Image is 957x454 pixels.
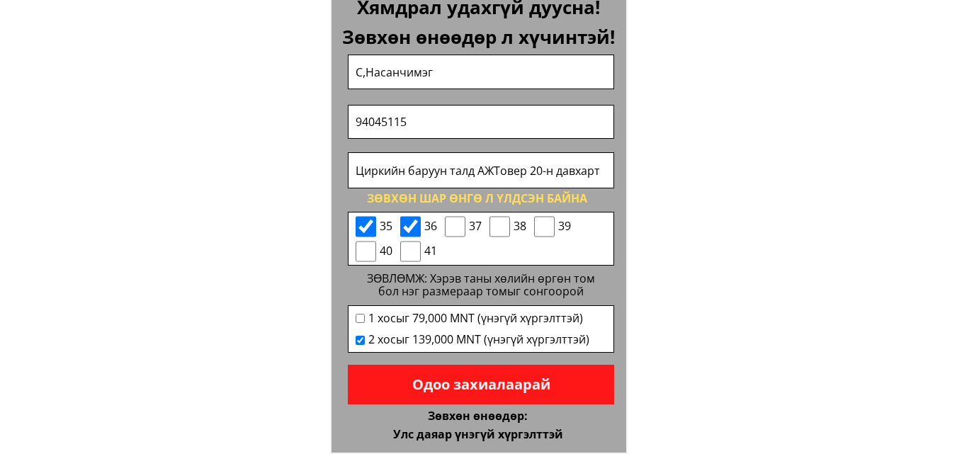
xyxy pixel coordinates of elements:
[352,153,610,188] input: Хаяг:
[352,55,610,89] input: Овог, нэр:
[352,106,610,139] input: Утасны дугаар:
[380,217,393,236] span: 35
[344,365,618,405] p: Одоо захиалаарай
[558,217,572,236] span: 39
[339,190,616,208] div: Зөвхөн шар өнгө л үлдсэн байна
[469,217,482,236] span: 37
[514,217,527,236] span: 38
[312,407,644,443] div: Зөвхөн өнөөдөр: Улс даяар үнэгүй хүргэлттэй
[358,273,605,297] div: ЗӨВЛӨМЖ: Хэрэв таны хөлийн өргөн том бол нэг размераар томыг сонгоорой
[368,310,589,328] span: 1 хосыг 79,000 MNT (үнэгүй хүргэлттэй)
[368,331,589,349] span: 2 хосыг 139,000 MNT (үнэгүй хүргэлттэй)
[380,242,393,261] span: 40
[424,217,438,236] span: 36
[424,242,438,261] span: 41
